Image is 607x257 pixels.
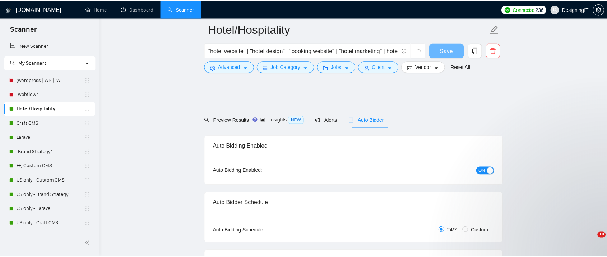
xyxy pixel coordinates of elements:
span: notification [318,117,323,122]
span: folder [326,65,331,70]
a: New Scanner [10,38,90,52]
button: settingAdvancedcaret-down [206,61,256,72]
a: Reset All [455,63,475,70]
div: Auto Bidding Enabled [215,136,499,156]
span: caret-down [348,65,353,70]
span: bars [265,65,270,70]
a: Craft CMS [17,116,85,130]
input: Search Freelance Jobs... [210,46,402,55]
span: caret-down [438,65,443,70]
span: holder [85,91,91,97]
span: Advanced [220,63,242,70]
button: copy [472,43,487,57]
span: holder [85,206,91,212]
span: caret-down [245,65,250,70]
span: setting [212,65,217,70]
span: loading [419,48,425,55]
span: Client [376,63,389,70]
a: "Brand Strategy" [17,144,85,159]
span: Insights [263,116,307,122]
li: New Scanner [4,38,96,52]
span: Jobs [334,63,345,70]
span: NEW [291,116,307,124]
a: searchScanner [169,5,196,12]
input: Scanner name... [210,20,493,38]
span: idcard [411,65,416,70]
span: Custom [473,226,496,234]
li: Craft CMS [4,116,96,130]
span: user [368,65,373,70]
span: ON [483,167,490,175]
span: user [558,6,563,11]
span: info-circle [406,48,410,52]
span: Vendor [419,63,435,70]
a: "webflow" [17,87,85,101]
span: double-left [85,240,93,247]
span: 24/7 [449,226,464,234]
span: Connects: [518,5,539,13]
li: US only - Custom CMS [4,173,96,188]
li: (wordpress | WP | "W [4,73,96,87]
span: caret-down [391,65,396,70]
span: Preview Results [206,117,251,123]
li: "webflow" [4,87,96,101]
span: robot [352,117,357,122]
span: holder [85,163,91,169]
span: holder [85,106,91,111]
span: search [10,60,15,65]
button: delete [491,43,505,57]
span: Scanner [4,23,43,38]
a: (wordpress | WP | "W [17,73,85,87]
div: Auto Bidder Schedule [215,193,499,213]
span: Alerts [318,117,340,123]
span: holder [85,178,91,183]
button: folderJobscaret-down [320,61,359,72]
span: holder [85,192,91,198]
span: holder [85,120,91,126]
li: EE, Custom CMS [4,159,96,173]
div: Auto Bidding Enabled: [215,166,310,174]
a: dashboardDashboard [122,5,155,12]
a: US only - Craft CMS [17,216,85,231]
span: 236 [541,5,549,13]
a: US only - Brand Strategy [17,188,85,202]
li: Laravel [4,130,96,144]
img: upwork-logo.png [510,6,515,12]
img: logo [6,3,11,15]
span: holder [85,221,91,226]
a: US only - Custom CMS [17,173,85,188]
a: homeHome [86,5,108,12]
span: caret-down [306,65,311,70]
span: holder [85,149,91,155]
button: barsJob Categorycaret-down [259,61,317,72]
a: Hotel/Hospitality [17,101,85,116]
li: US only - Craft CMS [4,216,96,231]
a: Laravel [17,130,85,144]
span: Save [444,46,457,55]
a: EE, Custom CMS [17,159,85,173]
span: My Scanners [10,59,47,65]
div: Auto Bidding Schedule: [215,226,310,234]
span: area-chart [263,117,268,122]
li: US only - Laravel [4,202,96,216]
li: "Brand Strategy" [4,144,96,159]
li: US only - Brand Strategy [4,188,96,202]
button: Save [434,43,468,57]
span: edit [495,24,504,33]
button: userClientcaret-down [362,61,403,72]
span: My Scanners [19,59,47,65]
a: US only - Laravel [17,202,85,216]
span: copy [473,47,486,53]
iframe: Intercom live chat [589,233,606,250]
span: holder [85,134,91,140]
li: Hotel/Hospitality [4,101,96,116]
button: idcardVendorcaret-down [405,61,449,72]
span: delete [491,47,505,53]
div: Tooltip anchor [254,116,261,123]
span: Auto Bidder [352,117,388,123]
span: holder [85,77,91,83]
span: search [206,117,211,122]
span: Job Category [273,63,303,70]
